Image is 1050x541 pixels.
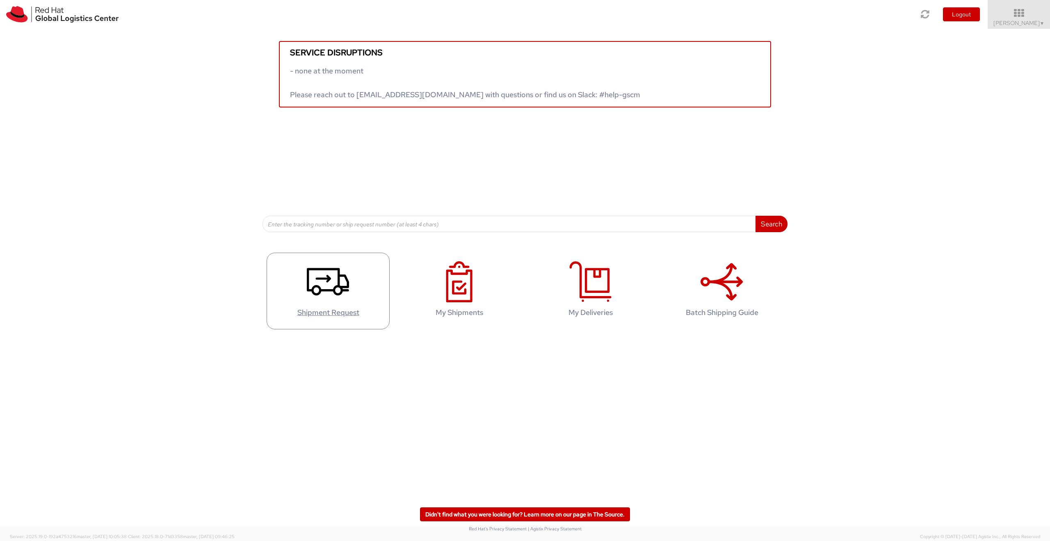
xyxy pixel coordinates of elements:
a: Red Hat's Privacy Statement [469,526,527,532]
button: Search [756,216,787,232]
h4: My Shipments [406,308,512,317]
button: Logout [943,7,980,21]
input: Enter the tracking number or ship request number (at least 4 chars) [262,216,756,232]
a: | Agistix Privacy Statement [528,526,582,532]
a: Shipment Request [267,253,390,329]
a: My Deliveries [529,253,652,329]
a: My Shipments [398,253,521,329]
span: Server: 2025.19.0-192a4753216 [10,534,127,539]
img: rh-logistics-00dfa346123c4ec078e1.svg [6,6,119,23]
span: master, [DATE] 10:05:38 [77,534,127,539]
h4: Shipment Request [275,308,381,317]
span: - none at the moment Please reach out to [EMAIL_ADDRESS][DOMAIN_NAME] with questions or find us o... [290,66,640,99]
span: ▼ [1040,20,1045,27]
span: Copyright © [DATE]-[DATE] Agistix Inc., All Rights Reserved [920,534,1040,540]
h4: Batch Shipping Guide [669,308,775,317]
h4: My Deliveries [538,308,644,317]
a: Batch Shipping Guide [660,253,783,329]
a: Didn't find what you were looking for? Learn more on our page in The Source. [420,507,630,521]
a: Service disruptions - none at the moment Please reach out to [EMAIL_ADDRESS][DOMAIN_NAME] with qu... [279,41,771,107]
span: [PERSON_NAME] [993,19,1045,27]
h5: Service disruptions [290,48,760,57]
span: Client: 2025.18.0-71d3358 [128,534,235,539]
span: master, [DATE] 09:46:25 [183,534,235,539]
